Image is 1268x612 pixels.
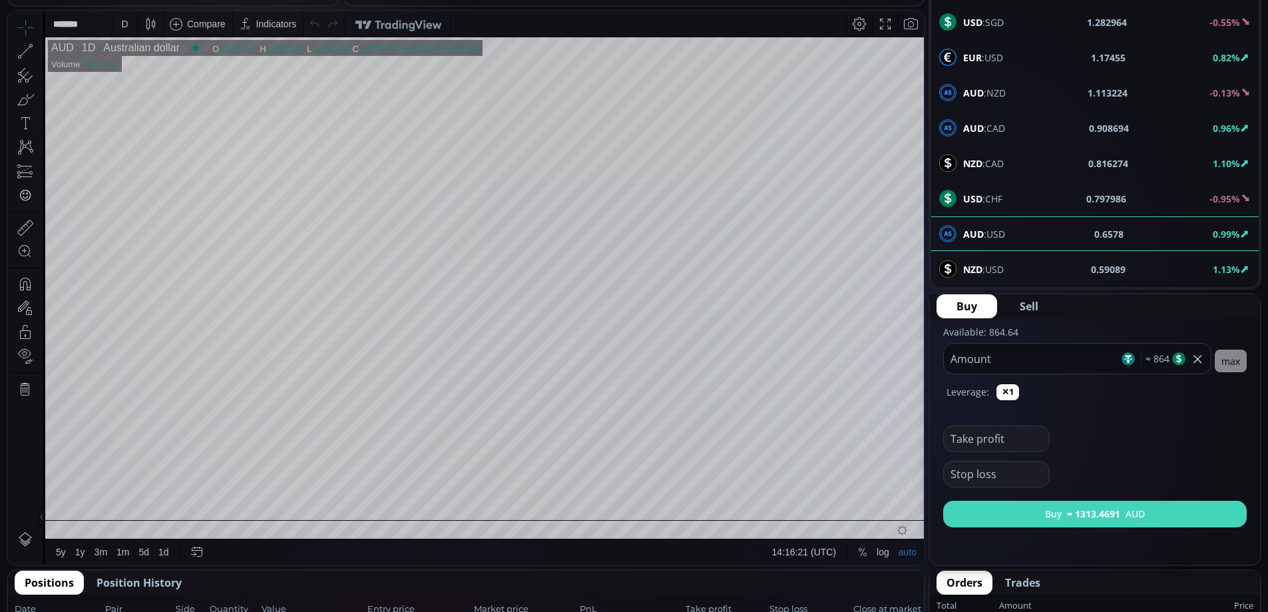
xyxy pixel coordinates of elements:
label: Available: 864.64 [943,326,1018,338]
b: 0.59089 [1091,262,1126,276]
div: 38.797K [77,48,109,58]
div: 5d [131,535,142,546]
div: 5y [48,535,58,546]
span: :SGD [963,15,1004,29]
span: :CAD [963,156,1004,170]
span: :CAD [963,121,1005,135]
label: Leverage: [947,385,989,399]
div: Market open [182,31,194,43]
div:  [12,178,23,190]
b: 1.113224 [1088,86,1128,100]
span: Positions [25,575,74,591]
span: Sell [1020,298,1038,314]
b: NZD [963,157,982,170]
div: Australian dollar [87,31,172,43]
div: 1d [150,535,161,546]
div: H [252,33,258,43]
span: Orders [947,575,982,591]
div: 1D [66,31,87,43]
div: Indicators [248,7,289,18]
div: Toggle Log Scale [864,528,886,553]
button: Buy≈ 1313.4691AUD [943,501,1247,527]
button: Trades [995,571,1050,595]
span: Position History [97,575,182,591]
b: -0.95% [1209,192,1240,205]
div: Compare [179,7,218,18]
span: Trades [1005,575,1040,591]
button: Orders [937,571,992,595]
b: 1.10% [1213,157,1240,170]
b: 1.13% [1213,263,1240,276]
button: Buy [937,294,997,318]
span: Buy [956,298,977,314]
button: Positions [15,571,84,595]
span: :CHF [963,192,1002,206]
div: 1m [108,535,121,546]
div: L [299,33,304,43]
button: ✕1 [996,384,1019,400]
div: O [204,33,212,43]
div: Hide Drawings Toolbar [31,497,37,515]
div: 0.658880 [259,33,295,43]
div: AUD [43,31,66,43]
span: :NZD [963,86,1006,100]
div: 0.651300 [304,33,340,43]
div: 0.657790 [351,33,387,43]
button: Sell [1000,294,1058,318]
div: C [344,33,351,43]
div: Go to [178,528,200,553]
span: :USD [963,262,1004,276]
div: +0.006020 (+0.92%) [391,33,471,43]
b: -0.55% [1209,16,1240,29]
div: auto [891,535,909,546]
div: D [113,7,120,18]
button: 14:16:21 (UTC) [759,528,833,553]
b: 0.816274 [1088,156,1128,170]
div: log [869,535,881,546]
div: 0.651320 [212,33,248,43]
b: 1.17455 [1091,51,1126,65]
button: Position History [87,571,192,595]
b: 0.96% [1213,122,1240,135]
div: 3m [87,535,99,546]
b: NZD [963,263,982,276]
span: 14:16:21 (UTC) [764,535,828,546]
div: Toggle Percentage [845,528,864,553]
span: ≈ 864 [1141,352,1169,366]
b: USD [963,16,982,29]
b: 1.282964 [1087,15,1127,29]
b: EUR [963,51,982,64]
div: Toggle Auto Scale [886,528,913,553]
b: AUD [963,122,984,135]
b: 0.797986 [1086,192,1126,206]
b: USD [963,192,982,205]
b: 0.908694 [1089,121,1129,135]
b: 0.82% [1213,51,1240,64]
div: Volume [43,48,72,58]
div: 1y [67,535,77,546]
b: ≈ 1313.4691 [1067,507,1120,521]
b: AUD [963,87,984,99]
span: :USD [963,51,1003,65]
b: -0.13% [1209,87,1240,99]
